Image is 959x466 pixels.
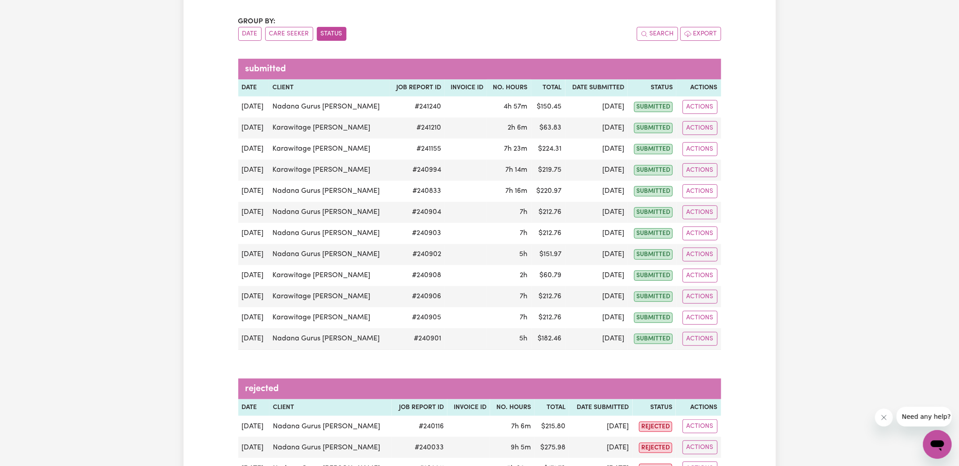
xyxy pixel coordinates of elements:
[520,335,528,342] span: 5 hours
[683,226,718,240] button: Actions
[238,139,269,160] td: [DATE]
[504,145,528,152] span: 7 hours 23 minutes
[238,59,721,79] caption: submitted
[634,207,673,218] span: submitted
[511,444,531,451] span: 9 hours 5 minutes
[637,27,678,41] button: Search
[680,27,721,41] button: Export
[238,160,269,181] td: [DATE]
[683,184,718,198] button: Actions
[683,269,718,283] button: Actions
[390,307,445,328] td: # 240905
[392,399,447,416] th: Job Report ID
[238,27,262,41] button: sort invoices by date
[390,244,445,265] td: # 240902
[634,270,673,281] span: submitted
[565,265,628,286] td: [DATE]
[238,202,269,223] td: [DATE]
[531,79,565,96] th: Total
[392,437,447,458] td: # 240033
[238,379,721,399] caption: rejected
[317,27,346,41] button: sort invoices by paid status
[390,160,445,181] td: # 240994
[269,307,390,328] td: Karawitage [PERSON_NAME]
[923,430,952,459] iframe: Button to launch messaging window
[390,328,445,350] td: # 240901
[634,165,673,175] span: submitted
[897,407,952,427] iframe: Message from company
[683,248,718,261] button: Actions
[506,187,528,195] span: 7 hours 16 minutes
[683,311,718,325] button: Actions
[634,144,673,154] span: submitted
[565,328,628,350] td: [DATE]
[634,313,673,323] span: submitted
[392,416,447,437] td: # 240116
[390,265,445,286] td: # 240908
[506,166,528,174] span: 7 hours 14 minutes
[531,265,565,286] td: $ 60.79
[520,272,528,279] span: 2 hours
[531,118,565,139] td: $ 63.83
[565,118,628,139] td: [DATE]
[390,96,445,118] td: # 241240
[447,399,490,416] th: Invoice ID
[531,244,565,265] td: $ 151.97
[683,332,718,346] button: Actions
[269,202,390,223] td: Nadana Gurus [PERSON_NAME]
[504,103,528,110] span: 4 hours 57 minutes
[487,79,531,96] th: No. Hours
[565,223,628,244] td: [DATE]
[565,96,628,118] td: [DATE]
[676,79,721,96] th: Actions
[531,181,565,202] td: $ 220.97
[269,244,390,265] td: Nadana Gurus [PERSON_NAME]
[634,123,673,133] span: submitted
[238,181,269,202] td: [DATE]
[390,118,445,139] td: # 241210
[269,181,390,202] td: Nadana Gurus [PERSON_NAME]
[238,416,270,437] td: [DATE]
[269,399,392,416] th: Client
[390,139,445,160] td: # 241155
[238,79,269,96] th: Date
[390,181,445,202] td: # 240833
[683,100,718,114] button: Actions
[531,307,565,328] td: $ 212.76
[520,293,528,300] span: 7 hours
[238,96,269,118] td: [DATE]
[634,186,673,196] span: submitted
[520,251,528,258] span: 5 hours
[634,292,673,302] span: submitted
[269,223,390,244] td: Nadana Gurus [PERSON_NAME]
[683,163,718,177] button: Actions
[683,205,718,219] button: Actions
[683,440,718,454] button: Actions
[565,79,628,96] th: Date Submitted
[683,121,718,135] button: Actions
[269,96,390,118] td: Nadana Gurus [PERSON_NAME]
[634,228,673,239] span: submitted
[565,307,628,328] td: [DATE]
[534,437,569,458] td: $ 275.98
[269,286,390,307] td: Karawitage [PERSON_NAME]
[634,334,673,344] span: submitted
[238,307,269,328] td: [DATE]
[269,118,390,139] td: Karawitage [PERSON_NAME]
[569,399,632,416] th: Date Submitted
[269,265,390,286] td: Karawitage [PERSON_NAME]
[565,139,628,160] td: [DATE]
[269,160,390,181] td: Karawitage [PERSON_NAME]
[634,102,673,112] span: submitted
[531,223,565,244] td: $ 212.76
[508,124,528,131] span: 2 hours 6 minutes
[565,244,628,265] td: [DATE]
[238,399,270,416] th: Date
[676,399,721,416] th: Actions
[875,409,893,427] iframe: Close message
[238,286,269,307] td: [DATE]
[445,79,487,96] th: Invoice ID
[639,422,672,432] span: rejected
[633,399,676,416] th: Status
